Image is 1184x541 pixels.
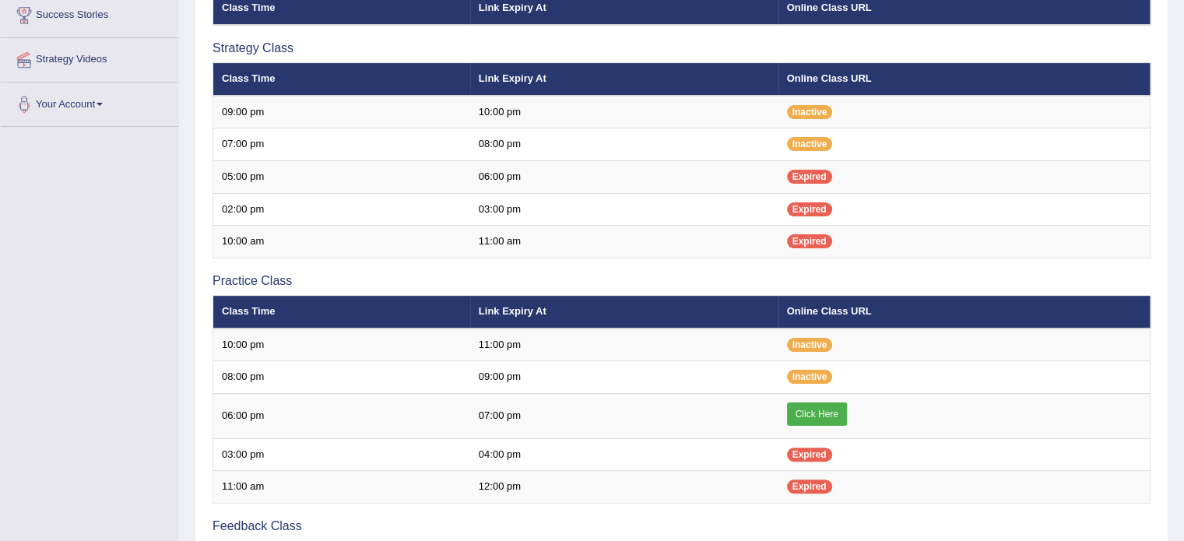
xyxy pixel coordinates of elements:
[213,193,470,226] td: 02:00 pm
[470,438,778,471] td: 04:00 pm
[213,296,470,328] th: Class Time
[470,160,778,193] td: 06:00 pm
[787,170,832,184] span: Expired
[213,160,470,193] td: 05:00 pm
[470,193,778,226] td: 03:00 pm
[787,370,833,384] span: Inactive
[787,137,833,151] span: Inactive
[213,471,470,504] td: 11:00 am
[470,361,778,394] td: 09:00 pm
[778,63,1151,96] th: Online Class URL
[213,328,470,361] td: 10:00 pm
[213,361,470,394] td: 08:00 pm
[787,338,833,352] span: Inactive
[213,438,470,471] td: 03:00 pm
[470,128,778,161] td: 08:00 pm
[213,128,470,161] td: 07:00 pm
[787,105,833,119] span: Inactive
[213,393,470,438] td: 06:00 pm
[213,41,1151,55] h3: Strategy Class
[470,63,778,96] th: Link Expiry At
[470,393,778,438] td: 07:00 pm
[787,234,832,248] span: Expired
[778,296,1151,328] th: Online Class URL
[787,480,832,494] span: Expired
[787,402,847,426] a: Click Here
[470,328,778,361] td: 11:00 pm
[213,274,1151,288] h3: Practice Class
[787,448,832,462] span: Expired
[470,226,778,258] td: 11:00 am
[470,296,778,328] th: Link Expiry At
[213,63,470,96] th: Class Time
[1,38,178,77] a: Strategy Videos
[213,226,470,258] td: 10:00 am
[1,83,178,121] a: Your Account
[213,96,470,128] td: 09:00 pm
[787,202,832,216] span: Expired
[470,96,778,128] td: 10:00 pm
[470,471,778,504] td: 12:00 pm
[213,519,1151,533] h3: Feedback Class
